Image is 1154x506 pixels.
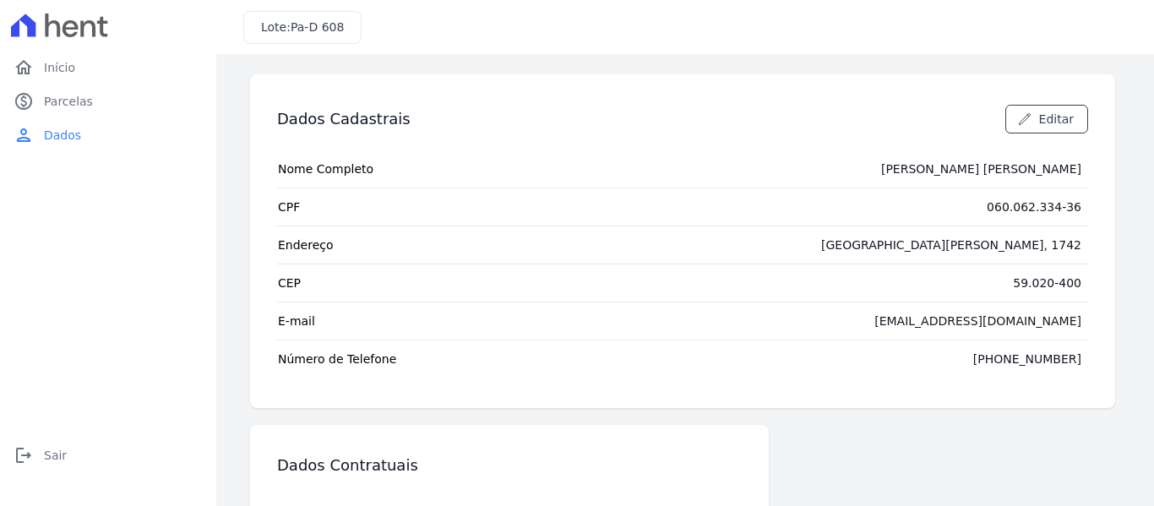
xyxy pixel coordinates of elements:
h3: Dados Cadastrais [277,109,411,129]
span: Número de Telefone [278,351,396,367]
a: logoutSair [7,438,210,472]
i: person [14,125,34,145]
span: Nome Completo [278,161,373,177]
i: home [14,57,34,78]
span: Editar [1039,111,1074,128]
span: Parcelas [44,93,93,110]
div: [PERSON_NAME] [PERSON_NAME] [881,161,1081,177]
span: CPF [278,199,300,215]
span: E-mail [278,313,315,329]
div: 59.020-400 [1013,275,1081,291]
span: Endereço [278,237,334,253]
i: logout [14,445,34,465]
span: CEP [278,275,301,291]
div: 060.062.334-36 [987,199,1081,215]
a: Editar [1005,105,1088,133]
div: [PHONE_NUMBER] [973,351,1081,367]
a: homeInício [7,51,210,84]
i: paid [14,91,34,112]
span: Início [44,59,75,76]
span: Dados [44,127,81,144]
div: [EMAIL_ADDRESS][DOMAIN_NAME] [874,313,1081,329]
h3: Dados Contratuais [277,455,418,476]
a: personDados [7,118,210,152]
a: paidParcelas [7,84,210,118]
span: Sair [44,447,67,464]
div: [GEOGRAPHIC_DATA][PERSON_NAME], 1742 [821,237,1081,253]
span: Pa-D 608 [291,20,344,34]
h3: Lote: [261,19,344,36]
